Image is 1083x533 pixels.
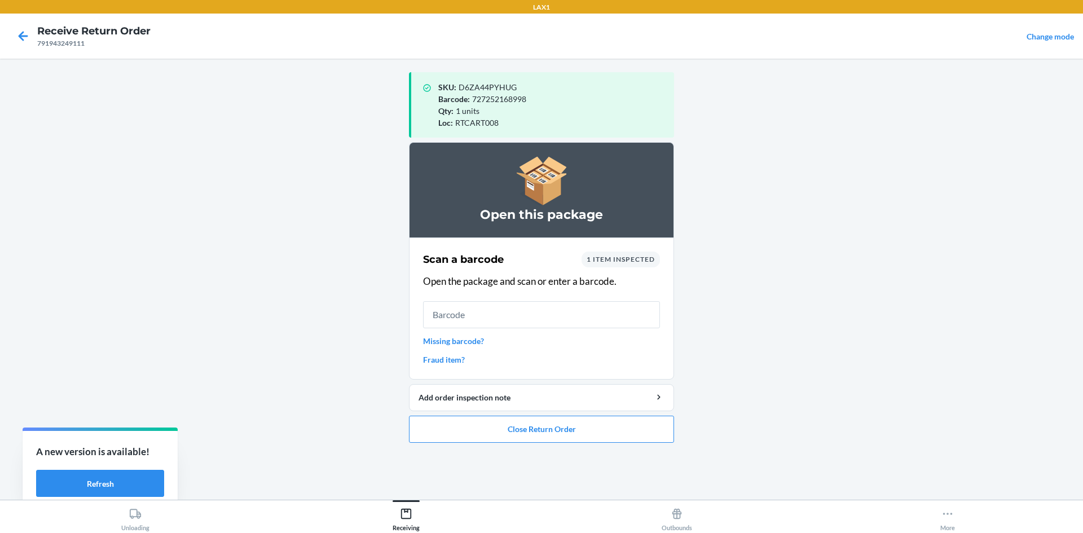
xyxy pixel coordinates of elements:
[423,335,660,347] a: Missing barcode?
[36,444,164,459] p: A new version is available!
[438,94,470,104] span: Barcode :
[1027,32,1074,41] a: Change mode
[271,500,541,531] button: Receiving
[587,255,655,263] span: 1 item inspected
[393,503,420,531] div: Receiving
[438,82,456,92] span: SKU :
[662,503,692,531] div: Outbounds
[419,391,664,403] div: Add order inspection note
[456,106,479,116] span: 1 units
[423,301,660,328] input: Barcode
[423,354,660,365] a: Fraud item?
[423,206,660,224] h3: Open this package
[121,503,149,531] div: Unloading
[423,252,504,267] h2: Scan a barcode
[940,503,955,531] div: More
[37,38,151,49] div: 791943249111
[541,500,812,531] button: Outbounds
[36,470,164,497] button: Refresh
[812,500,1083,531] button: More
[423,274,660,289] p: Open the package and scan or enter a barcode.
[533,2,550,12] p: LAX1
[438,106,454,116] span: Qty :
[37,24,151,38] h4: Receive Return Order
[455,118,499,127] span: RTCART008
[472,94,526,104] span: 727252168998
[409,416,674,443] button: Close Return Order
[438,118,453,127] span: Loc :
[459,82,517,92] span: D6ZA44PYHUG
[409,384,674,411] button: Add order inspection note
